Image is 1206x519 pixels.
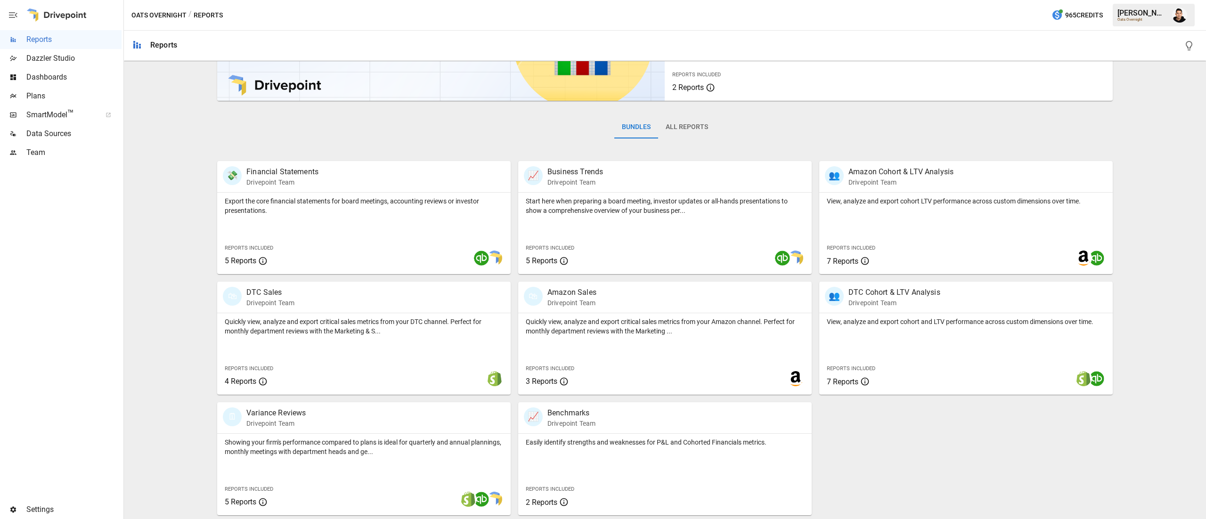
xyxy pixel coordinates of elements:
[672,72,721,78] span: Reports Included
[67,108,74,120] span: ™
[1065,9,1103,21] span: 965 Credits
[848,166,953,178] p: Amazon Cohort & LTV Analysis
[526,317,804,336] p: Quickly view, analyze and export critical sales metrics from your Amazon channel. Perfect for mon...
[26,90,122,102] span: Plans
[524,166,543,185] div: 📈
[524,407,543,426] div: 📈
[487,251,502,266] img: smart model
[825,287,844,306] div: 👥
[225,196,503,215] p: Export the core financial statements for board meetings, accounting reviews or investor presentat...
[827,257,858,266] span: 7 Reports
[487,492,502,507] img: smart model
[246,166,318,178] p: Financial Statements
[547,419,595,428] p: Drivepoint Team
[26,147,122,158] span: Team
[1172,8,1187,23] img: Francisco Sanchez
[848,287,940,298] p: DTC Cohort & LTV Analysis
[1089,371,1104,386] img: quickbooks
[474,492,489,507] img: quickbooks
[547,287,596,298] p: Amazon Sales
[526,377,557,386] span: 3 Reports
[1076,251,1091,266] img: amazon
[547,298,596,308] p: Drivepoint Team
[827,317,1105,326] p: View, analyze and export cohort and LTV performance across custom dimensions over time.
[225,377,256,386] span: 4 Reports
[524,287,543,306] div: 🛍
[827,377,858,386] span: 7 Reports
[131,9,187,21] button: Oats Overnight
[526,498,557,507] span: 2 Reports
[225,438,503,456] p: Showing your firm's performance compared to plans is ideal for quarterly and annual plannings, mo...
[26,109,95,121] span: SmartModel
[26,34,122,45] span: Reports
[526,196,804,215] p: Start here when preparing a board meeting, investor updates or all-hands presentations to show a ...
[658,116,716,138] button: All Reports
[788,371,803,386] img: amazon
[246,407,306,419] p: Variance Reviews
[26,53,122,64] span: Dazzler Studio
[526,486,574,492] span: Reports Included
[223,287,242,306] div: 🛍
[225,486,273,492] span: Reports Included
[188,9,192,21] div: /
[225,245,273,251] span: Reports Included
[1089,251,1104,266] img: quickbooks
[487,371,502,386] img: shopify
[225,365,273,372] span: Reports Included
[26,72,122,83] span: Dashboards
[1117,8,1166,17] div: [PERSON_NAME]
[223,407,242,426] div: 🗓
[526,245,574,251] span: Reports Included
[775,251,790,266] img: quickbooks
[246,419,306,428] p: Drivepoint Team
[26,504,122,515] span: Settings
[225,317,503,336] p: Quickly view, analyze and export critical sales metrics from your DTC channel. Perfect for monthl...
[547,166,603,178] p: Business Trends
[461,492,476,507] img: shopify
[848,298,940,308] p: Drivepoint Team
[246,178,318,187] p: Drivepoint Team
[827,196,1105,206] p: View, analyze and export cohort LTV performance across custom dimensions over time.
[246,298,294,308] p: Drivepoint Team
[614,116,658,138] button: Bundles
[547,407,595,419] p: Benchmarks
[1117,17,1166,22] div: Oats Overnight
[547,178,603,187] p: Drivepoint Team
[672,83,704,92] span: 2 Reports
[827,365,875,372] span: Reports Included
[223,166,242,185] div: 💸
[150,41,177,49] div: Reports
[26,128,122,139] span: Data Sources
[526,256,557,265] span: 5 Reports
[526,365,574,372] span: Reports Included
[1048,7,1107,24] button: 965Credits
[225,497,256,506] span: 5 Reports
[526,438,804,447] p: Easily identify strengths and weaknesses for P&L and Cohorted Financials metrics.
[848,178,953,187] p: Drivepoint Team
[788,251,803,266] img: smart model
[1166,2,1193,28] button: Francisco Sanchez
[827,245,875,251] span: Reports Included
[246,287,294,298] p: DTC Sales
[1076,371,1091,386] img: shopify
[474,251,489,266] img: quickbooks
[225,256,256,265] span: 5 Reports
[825,166,844,185] div: 👥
